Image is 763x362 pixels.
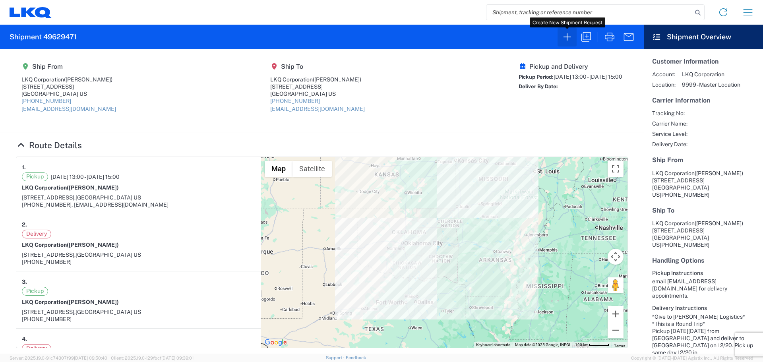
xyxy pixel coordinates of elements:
[76,252,141,258] span: [GEOGRAPHIC_DATA] US
[21,106,116,112] a: [EMAIL_ADDRESS][DOMAIN_NAME]
[22,334,27,344] strong: 4.
[76,309,141,315] span: [GEOGRAPHIC_DATA] US
[695,170,743,176] span: ([PERSON_NAME])
[22,344,51,353] span: Delivery
[21,63,116,70] h5: Ship From
[22,194,76,201] span: [STREET_ADDRESS],
[608,249,624,265] button: Map camera controls
[292,161,332,177] button: Show satellite imagery
[519,74,554,80] span: Pickup Period:
[22,172,48,181] span: Pickup
[10,356,107,360] span: Server: 2025.19.0-91c74307f99
[76,194,141,201] span: [GEOGRAPHIC_DATA] US
[608,161,624,177] button: Toggle fullscreen view
[486,5,692,20] input: Shipment, tracking or reference number
[695,220,743,226] span: ([PERSON_NAME])
[22,277,27,287] strong: 3.
[21,90,116,97] div: [GEOGRAPHIC_DATA] US
[22,287,48,296] span: Pickup
[67,242,119,248] span: ([PERSON_NAME])
[22,163,26,172] strong: 1.
[270,106,365,112] a: [EMAIL_ADDRESS][DOMAIN_NAME]
[515,343,570,347] span: Map data ©2025 Google, INEGI
[270,98,320,104] a: [PHONE_NUMBER]
[64,76,112,83] span: ([PERSON_NAME])
[614,344,625,348] a: Terms
[652,120,687,127] span: Carrier Name:
[265,161,292,177] button: Show street map
[263,337,289,348] a: Open this area in Google Maps (opens a new window)
[652,278,755,299] div: email [EMAIL_ADDRESS][DOMAIN_NAME] for delivery appointments.
[270,76,365,83] div: LKQ Corporation
[270,63,365,70] h5: Ship To
[652,71,676,78] span: Account:
[652,170,755,198] address: [GEOGRAPHIC_DATA] US
[631,354,753,362] span: Copyright © [DATE]-[DATE] Agistix Inc., All Rights Reserved
[22,309,76,315] span: [STREET_ADDRESS],
[652,81,676,88] span: Location:
[652,257,755,264] h5: Handling Options
[652,130,687,137] span: Service Level:
[10,32,77,42] h2: Shipment 49629471
[22,242,119,248] strong: LKQ Corporation
[16,140,82,150] a: Hide Details
[682,71,740,78] span: LKQ Corporation
[652,58,755,65] h5: Customer Information
[22,184,119,191] strong: LKQ Corporation
[652,97,755,104] h5: Carrier Information
[652,305,755,312] h6: Delivery Instructions
[21,76,116,83] div: LKQ Corporation
[51,173,120,180] span: [DATE] 13:00 - [DATE] 15:00
[682,81,740,88] span: 9999 - Master Location
[22,220,27,230] strong: 2.
[326,355,346,360] a: Support
[608,277,624,293] button: Drag Pegman onto the map to open Street View
[519,63,622,70] h5: Pickup and Delivery
[608,306,624,322] button: Zoom in
[652,141,687,148] span: Delivery Date:
[608,322,624,338] button: Zoom out
[660,192,709,198] span: [PHONE_NUMBER]
[554,74,622,80] span: [DATE] 13:00 - [DATE] 15:00
[263,337,289,348] img: Google
[476,342,510,348] button: Keyboard shortcuts
[652,156,755,164] h5: Ship From
[652,220,755,248] address: [GEOGRAPHIC_DATA] US
[22,258,255,265] div: [PHONE_NUMBER]
[67,299,119,305] span: ([PERSON_NAME])
[74,356,107,360] span: [DATE] 09:50:40
[519,83,558,89] span: Deliver By Date:
[270,90,365,97] div: [GEOGRAPHIC_DATA] US
[573,342,612,348] button: Map Scale: 100 km per 48 pixels
[22,299,119,305] strong: LKQ Corporation
[652,207,755,214] h5: Ship To
[652,110,687,117] span: Tracking No:
[22,201,255,208] div: [PHONE_NUMBER], [EMAIL_ADDRESS][DOMAIN_NAME]
[270,83,365,90] div: [STREET_ADDRESS]
[652,270,755,277] h6: Pickup Instructions
[111,356,194,360] span: Client: 2025.19.0-129fbcf
[161,356,194,360] span: [DATE] 09:39:01
[652,170,695,176] span: LKQ Corporation
[67,184,119,191] span: ([PERSON_NAME])
[21,98,71,104] a: [PHONE_NUMBER]
[652,220,743,234] span: LKQ Corporation [STREET_ADDRESS]
[21,83,116,90] div: [STREET_ADDRESS]
[346,355,366,360] a: Feedback
[652,177,705,184] span: [STREET_ADDRESS]
[644,25,763,49] header: Shipment Overview
[660,242,709,248] span: [PHONE_NUMBER]
[22,252,76,258] span: [STREET_ADDRESS],
[313,76,361,83] span: ([PERSON_NAME])
[575,343,589,347] span: 100 km
[22,230,51,238] span: Delivery
[22,316,255,323] div: [PHONE_NUMBER]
